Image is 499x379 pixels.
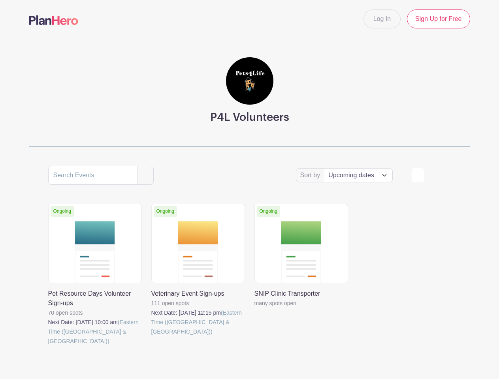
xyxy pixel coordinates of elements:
[210,111,289,124] h3: P4L Volunteers
[363,9,401,28] a: Log In
[48,166,137,185] input: Search Events
[407,9,470,28] a: Sign Up for Free
[412,168,451,182] div: order and view
[300,171,323,180] label: Sort by
[226,57,273,105] img: square%20black%20logo%20FB%20profile.jpg
[29,15,78,25] img: logo-507f7623f17ff9eddc593b1ce0a138ce2505c220e1c5a4e2b4648c50719b7d32.svg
